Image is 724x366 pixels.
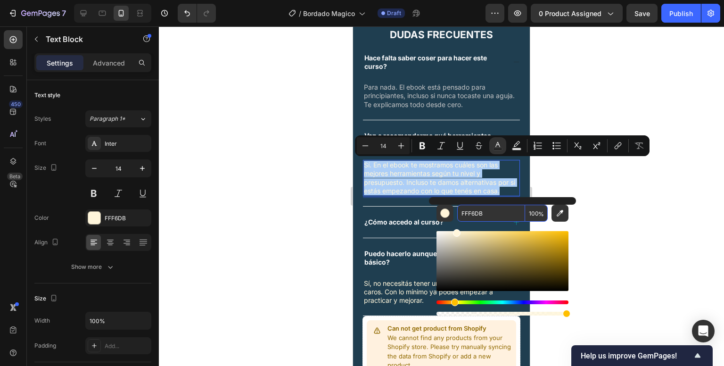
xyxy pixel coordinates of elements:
[539,8,601,18] span: 0 product assigned
[581,350,703,361] button: Show survey - Help us improve GemPages!
[90,115,125,123] span: Paragraph 1*
[47,58,73,68] p: Settings
[538,209,544,219] span: %
[34,162,59,175] div: Size
[661,4,701,23] button: Publish
[355,135,650,156] div: Editor contextual toolbar
[353,26,530,366] iframe: Design area
[299,8,301,18] span: /
[34,139,46,148] div: Font
[86,312,151,329] input: Auto
[62,8,66,19] p: 7
[34,258,151,275] button: Show more
[34,341,56,350] div: Padding
[85,110,151,127] button: Paragraph 1*
[71,262,115,272] div: Show more
[93,58,125,68] p: Advanced
[387,9,401,17] span: Draft
[105,342,149,350] div: Add...
[669,8,693,18] div: Publish
[303,8,355,18] span: Bordado Magico
[9,100,23,108] div: 450
[7,173,23,180] div: Beta
[34,236,61,249] div: Align
[34,91,60,100] div: Text style
[692,320,715,342] div: Open Intercom Messenger
[34,316,50,325] div: Width
[46,33,126,45] p: Text Block
[178,4,216,23] div: Undo/Redo
[626,4,658,23] button: Save
[34,307,159,344] p: We cannot find any products from your Shopify store. Please try manually syncing the data from Sh...
[457,205,525,222] input: E.g FFFFFF
[105,214,149,223] div: FFF6DB
[531,4,623,23] button: 0 product assigned
[4,4,70,23] button: 7
[634,9,650,17] span: Save
[34,292,59,305] div: Size
[581,351,692,360] span: Help us improve GemPages!
[105,140,149,148] div: Inter
[34,115,51,123] div: Styles
[34,214,49,222] div: Color
[436,300,568,304] div: Hue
